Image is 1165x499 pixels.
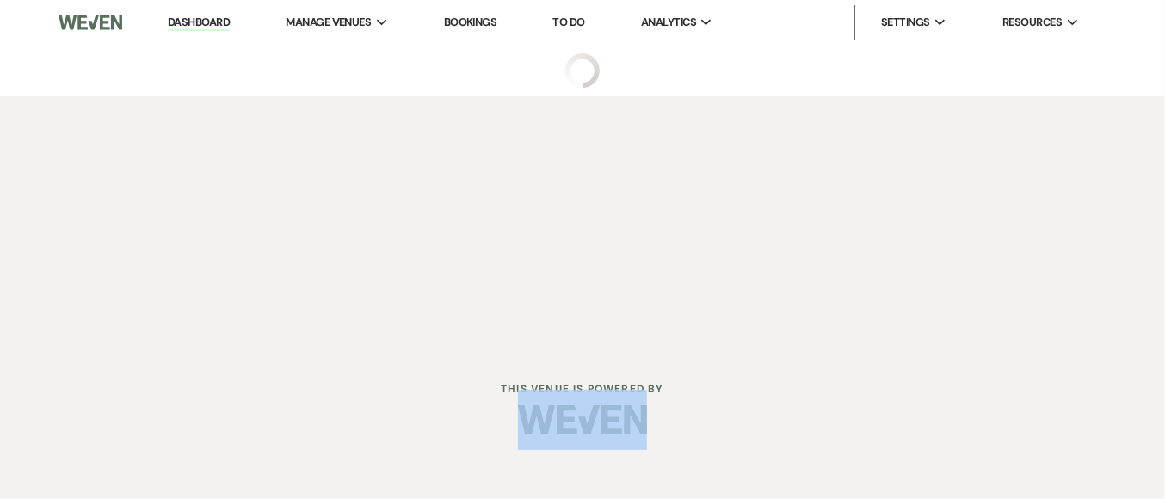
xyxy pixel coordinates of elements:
[444,15,497,29] a: Bookings
[518,390,647,450] img: Weven Logo
[565,53,600,88] img: loading spinner
[286,14,371,31] span: Manage Venues
[168,15,230,31] a: Dashboard
[1002,14,1062,31] span: Resources
[641,14,696,31] span: Analytics
[881,14,930,31] span: Settings
[553,15,585,29] a: To Do
[59,4,123,40] img: Weven Logo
